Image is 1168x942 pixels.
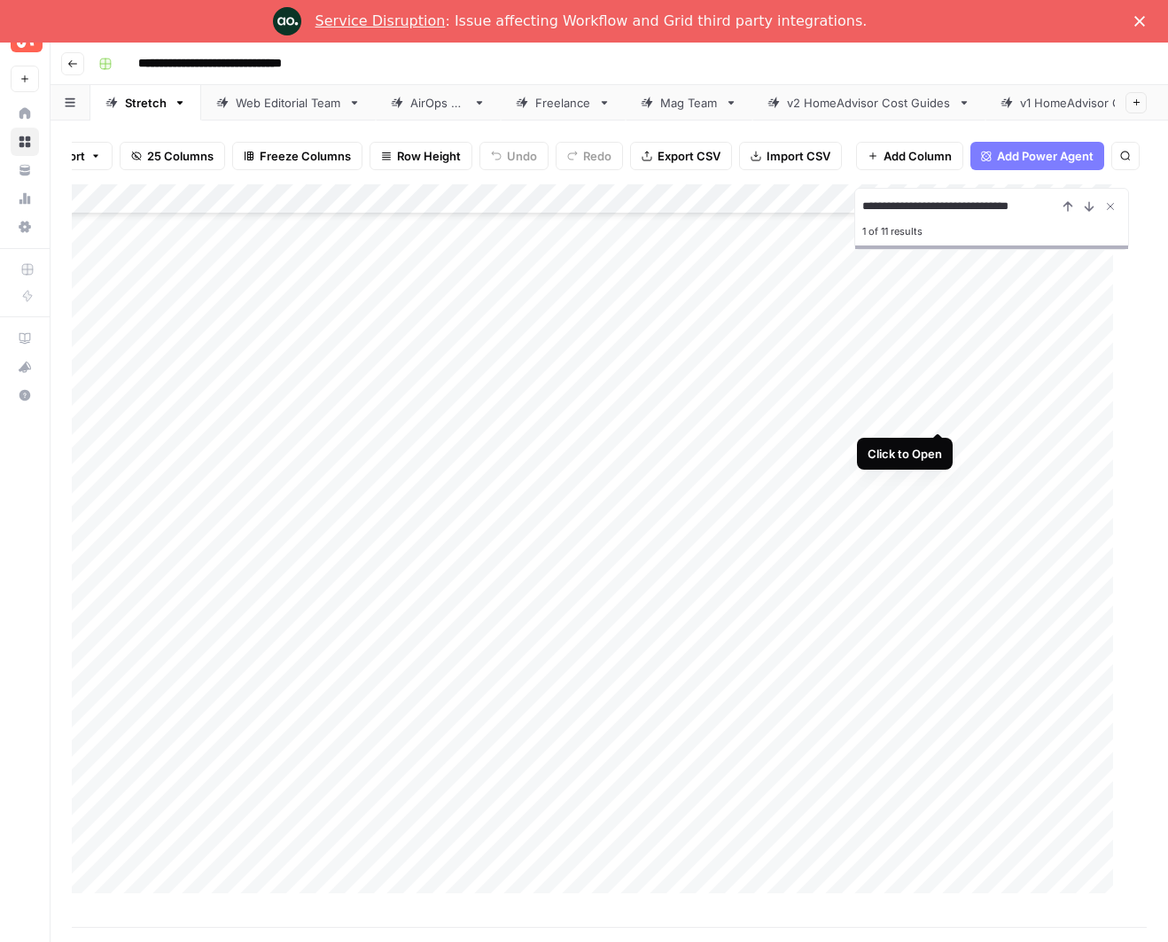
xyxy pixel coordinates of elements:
button: Row Height [370,142,472,170]
div: Web Editorial Team [236,94,341,112]
div: : Issue affecting Workflow and Grid third party integrations. [315,12,868,30]
a: Stretch [90,85,201,121]
span: Freeze Columns [260,147,351,165]
span: Add Power Agent [997,147,1094,165]
div: What's new? [12,354,38,380]
button: Freeze Columns [232,142,362,170]
span: Add Column [884,147,952,165]
button: Previous Result [1057,196,1078,217]
a: AirOps QA [376,85,501,121]
img: Profile image for Engineering [273,7,301,35]
button: Add Power Agent [970,142,1104,170]
div: AirOps QA [410,94,466,112]
button: Help + Support [11,381,39,409]
a: v2 HomeAdvisor Cost Guides [752,85,985,121]
span: Redo [583,147,611,165]
button: Undo [479,142,549,170]
span: 25 Columns [147,147,214,165]
a: Web Editorial Team [201,85,376,121]
button: Redo [556,142,623,170]
button: Close Search [1100,196,1121,217]
a: Settings [11,213,39,241]
a: Mag Team [626,85,752,121]
div: Mag Team [660,94,718,112]
a: Home [11,99,39,128]
div: 1 of 11 results [862,221,1121,242]
button: Next Result [1078,196,1100,217]
span: Undo [507,147,537,165]
span: Row Height [397,147,461,165]
span: Import CSV [767,147,830,165]
button: Sort [51,142,113,170]
a: Service Disruption [315,12,446,29]
div: Freelance [535,94,591,112]
div: Close [1134,16,1152,27]
button: What's new? [11,353,39,381]
span: Sort [62,147,85,165]
button: Export CSV [630,142,732,170]
div: Click to Open [868,445,942,463]
button: 25 Columns [120,142,225,170]
button: Import CSV [739,142,842,170]
div: Stretch [125,94,167,112]
a: Usage [11,184,39,213]
a: AirOps Academy [11,324,39,353]
div: v2 HomeAdvisor Cost Guides [787,94,951,112]
span: Export CSV [658,147,720,165]
button: Add Column [856,142,963,170]
a: Your Data [11,156,39,184]
a: Freelance [501,85,626,121]
a: Browse [11,128,39,156]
